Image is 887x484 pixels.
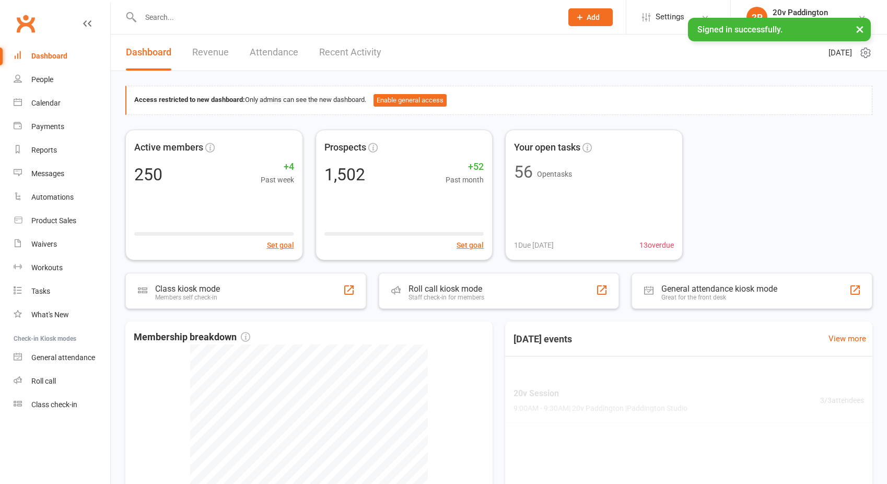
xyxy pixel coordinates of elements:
a: Recent Activity [319,34,381,71]
input: Search... [137,10,555,25]
span: Prospects [324,140,366,155]
a: Reports [14,139,110,162]
div: 20v Paddington [773,17,828,27]
span: Open tasks [537,170,572,178]
div: Roll call kiosk mode [409,284,484,294]
strong: Access restricted to new dashboard: [134,96,245,103]
a: Waivers [14,233,110,256]
a: Attendance [250,34,298,71]
span: 9:00AM - 9:30AM | 20v Paddington | Paddington Studio [513,402,687,414]
a: Automations [14,186,110,209]
span: 20v Session [513,387,687,400]
span: 13 overdue [639,239,674,251]
span: Your open tasks [514,140,580,155]
div: Automations [31,193,74,201]
a: Revenue [192,34,229,71]
div: Tasks [31,287,50,295]
span: 3 / 3 attendees [820,395,864,406]
div: Product Sales [31,216,76,225]
a: Class kiosk mode [14,393,110,417]
div: Staff check-in for members [409,294,484,301]
div: Only admins can see the new dashboard. [134,94,864,107]
div: Dashboard [31,52,67,60]
div: What's New [31,310,69,319]
button: Set goal [457,239,484,251]
a: Dashboard [14,44,110,68]
span: +4 [261,159,294,175]
div: 1,502 [324,166,365,183]
div: Calendar [31,99,61,107]
button: × [850,18,869,40]
a: What's New [14,303,110,327]
span: Membership breakdown [134,330,250,345]
a: Tasks [14,280,110,303]
a: View more [828,332,866,345]
a: Messages [14,162,110,186]
h3: [DATE] events [505,330,580,349]
a: Dashboard [126,34,171,71]
div: General attendance kiosk mode [661,284,777,294]
span: Settings [656,5,684,29]
div: Workouts [31,263,63,272]
div: Class kiosk mode [155,284,220,294]
a: Payments [14,115,110,139]
div: People [31,75,53,84]
a: People [14,68,110,91]
span: Add [587,13,600,21]
a: Clubworx [13,10,39,37]
a: General attendance kiosk mode [14,346,110,370]
span: +52 [446,159,484,175]
span: Past month [446,174,484,186]
div: Roll call [31,377,56,385]
span: [DATE] [828,47,852,59]
div: General attendance [31,353,95,362]
span: Past week [261,174,294,186]
a: Calendar [14,91,110,115]
span: Signed in successfully. [697,25,783,34]
a: Workouts [14,256,110,280]
div: Messages [31,169,64,178]
div: 56 [514,164,533,180]
div: Great for the front desk [661,294,777,301]
div: Waivers [31,240,57,248]
a: Product Sales [14,209,110,233]
a: Roll call [14,370,110,393]
div: Class check-in [31,400,77,409]
div: 250 [134,166,162,183]
span: 1 Due [DATE] [514,239,554,251]
div: Reports [31,146,57,154]
div: 20v Paddington [773,8,828,17]
div: Payments [31,122,64,131]
button: Enable general access [374,94,447,107]
div: Members self check-in [155,294,220,301]
span: Active members [134,140,203,155]
button: Set goal [267,239,294,251]
div: 2P [746,7,767,28]
button: Add [568,8,613,26]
